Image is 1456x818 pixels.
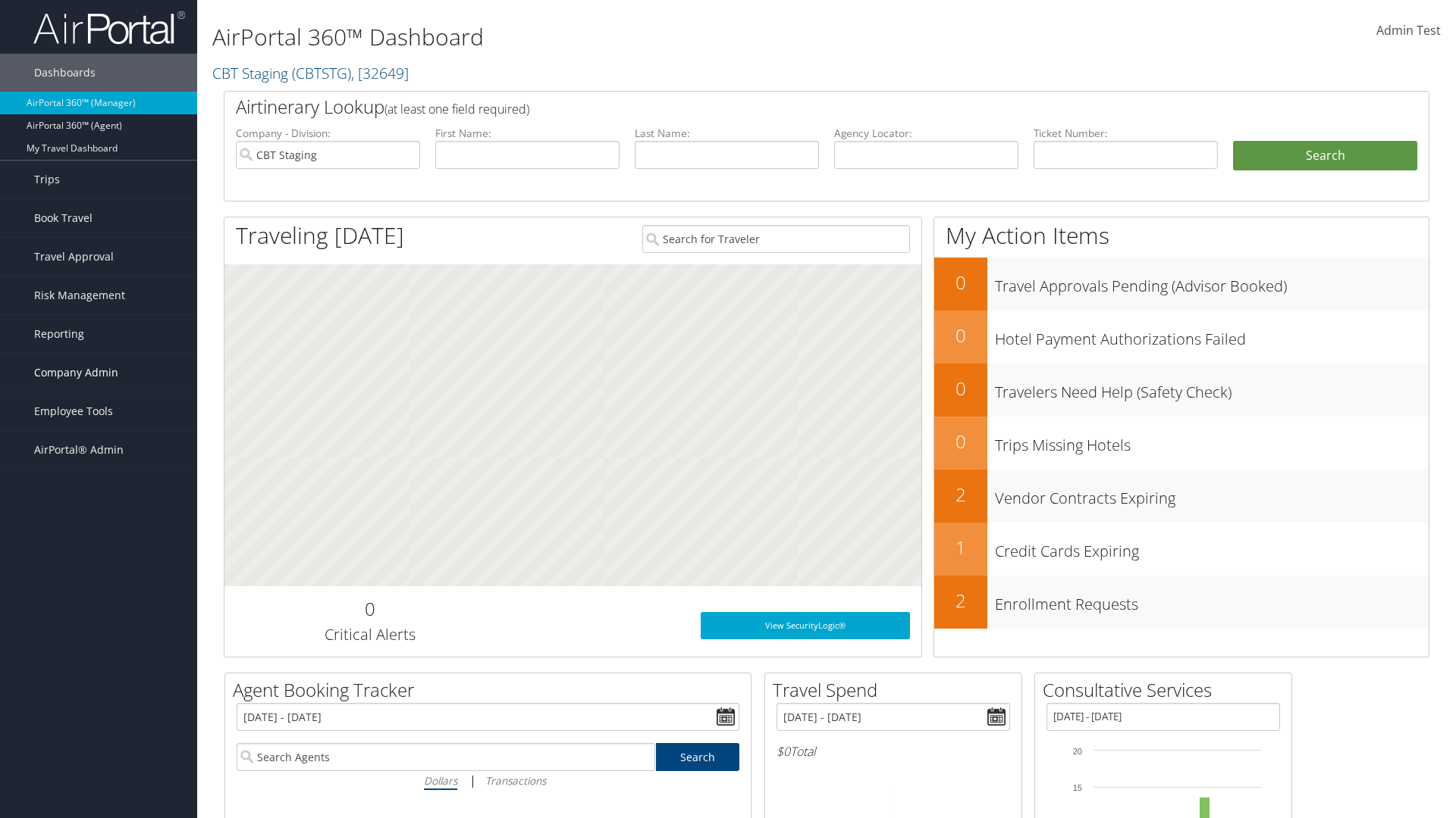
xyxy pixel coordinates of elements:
h2: 0 [934,376,987,401]
a: 0Trips Missing Hotels [934,417,1429,470]
h3: Travel Approvals Pending (Advisor Booked) [995,268,1429,297]
a: Admin Test [1376,8,1441,55]
a: 1Credit Cards Expiring [934,523,1429,576]
h3: Critical Alerts [236,624,504,645]
h3: Hotel Payment Authorizations Failed [995,321,1429,350]
span: Employee Tools [34,392,113,430]
i: Transactions [485,773,546,788]
h2: 2 [934,588,987,613]
h2: 2 [934,482,987,507]
span: Reporting [34,315,84,353]
span: Travel Approval [34,238,114,276]
span: Admin Test [1376,22,1441,39]
input: Search Agents [237,743,655,771]
h2: 1 [934,535,987,560]
label: Last Name: [635,126,819,141]
span: Company Admin [34,354,118,392]
h2: 0 [934,270,987,295]
span: (at least one field required) [384,101,529,117]
h1: My Action Items [934,220,1429,251]
h3: Credit Cards Expiring [995,533,1429,562]
button: Search [1233,141,1417,171]
h1: AirPortal 360™ Dashboard [212,21,1031,53]
span: AirPortal® Admin [34,431,124,469]
label: Agency Locator: [834,126,1018,141]
a: 2Vendor Contracts Expiring [934,470,1429,523]
input: Search for Traveler [642,225,910,253]
a: 2Enrollment Requests [934,576,1429,629]
span: Trips [34,161,60,198]
span: Risk Management [34,276,125,314]
a: Search [656,743,740,771]
h2: 0 [236,596,504,622]
a: CBT Staging [212,63,409,83]
span: $0 [777,743,790,760]
span: ( CBTSTG ) [292,63,351,83]
h2: Agent Booking Tracker [233,677,751,703]
h2: Travel Spend [773,677,1021,703]
label: Ticket Number: [1034,126,1218,141]
h2: 0 [934,429,987,454]
tspan: 15 [1073,783,1082,792]
h3: Enrollment Requests [995,586,1429,615]
h1: Traveling [DATE] [236,220,404,251]
span: Dashboards [34,54,96,92]
img: airportal-logo.png [33,10,185,45]
a: View SecurityLogic® [701,612,910,639]
i: Dollars [424,773,457,788]
h2: Consultative Services [1043,677,1291,703]
h2: Airtinerary Lookup [236,94,1317,120]
span: , [ 32649 ] [351,63,409,83]
h2: 0 [934,323,987,348]
label: Company - Division: [236,126,420,141]
a: 0Travelers Need Help (Safety Check) [934,364,1429,417]
div: | [237,771,739,790]
a: 0Travel Approvals Pending (Advisor Booked) [934,258,1429,311]
h3: Travelers Need Help (Safety Check) [995,374,1429,403]
tspan: 20 [1073,747,1082,756]
a: 0Hotel Payment Authorizations Failed [934,311,1429,364]
h3: Vendor Contracts Expiring [995,480,1429,509]
label: First Name: [435,126,620,141]
span: Book Travel [34,199,93,237]
h6: Total [777,743,1010,760]
h3: Trips Missing Hotels [995,427,1429,456]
